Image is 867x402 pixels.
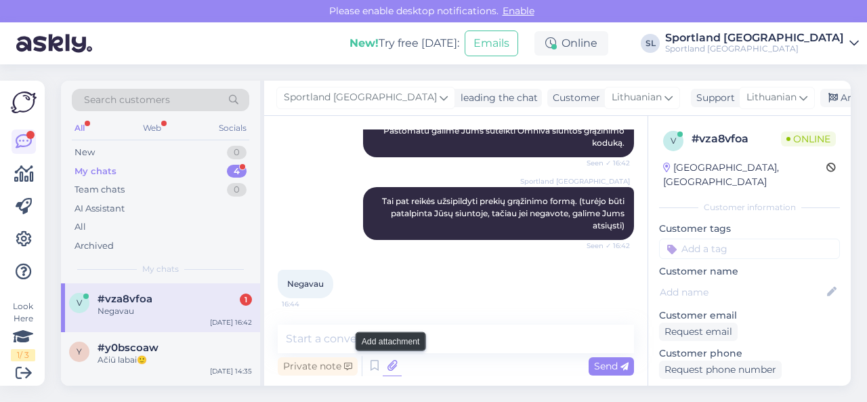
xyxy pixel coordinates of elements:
div: Request email [659,323,738,341]
img: Askly Logo [11,92,37,113]
div: Negavau [98,305,252,317]
div: [DATE] 16:42 [210,317,252,327]
span: Negavau [287,279,324,289]
span: v [671,136,676,146]
div: Try free [DATE]: [350,35,459,52]
span: Enable [499,5,538,17]
div: Online [534,31,608,56]
span: 16:44 [282,299,333,309]
div: [DATE] 14:35 [210,366,252,376]
span: #y0bscoaw [98,342,158,354]
div: Web [140,119,164,137]
span: My chats [142,263,179,275]
div: Team chats [75,183,125,197]
span: Seen ✓ 16:42 [579,158,630,168]
div: 0 [227,183,247,197]
b: New! [350,37,379,49]
div: Socials [216,119,249,137]
span: Lithuanian [746,90,797,105]
div: 1 [240,294,252,306]
div: Customer [547,91,600,105]
div: Customer information [659,201,840,214]
div: 1 / 3 [11,349,35,361]
input: Add a tag [659,239,840,259]
span: Search customers [84,93,170,107]
div: Sportland [GEOGRAPHIC_DATA] [665,43,844,54]
div: leading the chat [455,91,538,105]
a: Sportland [GEOGRAPHIC_DATA]Sportland [GEOGRAPHIC_DATA] [665,33,859,54]
div: 0 [227,146,247,159]
div: Sportland [GEOGRAPHIC_DATA] [665,33,844,43]
span: Tai pat reikės užsipildyti prekių grąžinimo formą. (turėjo būti patalpinta Jūsų siuntoje, tačiau ... [382,196,627,230]
div: Look Here [11,300,35,361]
div: # vza8vfoa [692,131,781,147]
div: My chats [75,165,117,178]
div: Support [691,91,735,105]
span: Sportland [GEOGRAPHIC_DATA] [284,90,437,105]
span: Seen ✓ 16:42 [579,241,630,251]
span: #vza8vfoa [98,293,152,305]
input: Add name [660,285,824,300]
div: All [75,220,86,234]
button: Emails [465,31,518,56]
div: 4 [227,165,247,178]
div: Private note [278,357,358,376]
p: Visited pages [659,384,840,399]
div: Ačiū labai🙂 [98,354,252,366]
p: Customer name [659,264,840,279]
span: y [77,346,82,357]
small: Add attachment [362,335,420,347]
div: New [75,146,95,159]
p: Customer phone [659,346,840,361]
div: Archived [75,239,114,253]
div: [GEOGRAPHIC_DATA], [GEOGRAPHIC_DATA] [663,161,826,189]
span: Sportland [GEOGRAPHIC_DATA] [520,176,630,186]
span: Online [781,132,836,146]
span: v [77,298,82,308]
p: Customer email [659,308,840,323]
div: AI Assistant [75,202,125,216]
span: Lithuanian [612,90,662,105]
div: Request phone number [659,361,782,379]
p: Customer tags [659,222,840,236]
div: SL [641,34,660,53]
span: Send [594,360,629,372]
div: All [72,119,87,137]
